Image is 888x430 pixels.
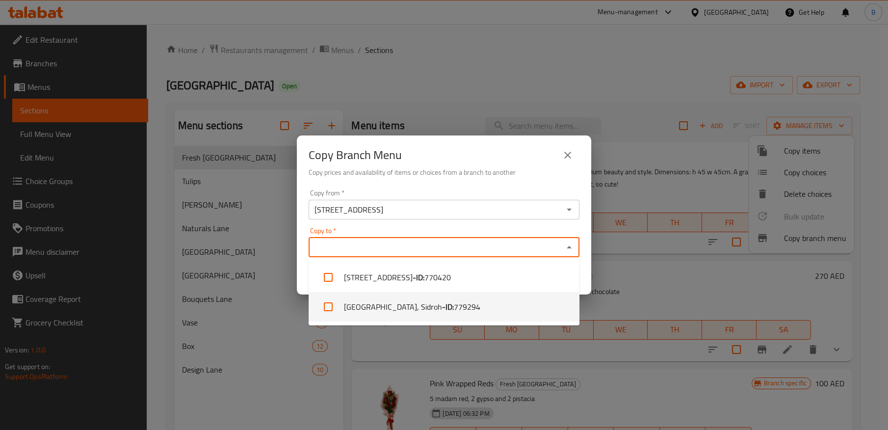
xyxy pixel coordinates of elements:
span: 779294 [454,301,480,313]
button: Open [562,203,576,216]
span: 770420 [424,271,451,283]
b: - ID: [413,271,424,283]
button: Close [562,241,576,254]
button: close [556,143,579,167]
li: [STREET_ADDRESS] [309,263,579,292]
h2: Copy Branch Menu [309,147,402,163]
h6: Copy prices and availability of items or choices from a branch to another [309,167,579,178]
b: - ID: [442,301,454,313]
li: [GEOGRAPHIC_DATA], Sidroh [309,292,579,322]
